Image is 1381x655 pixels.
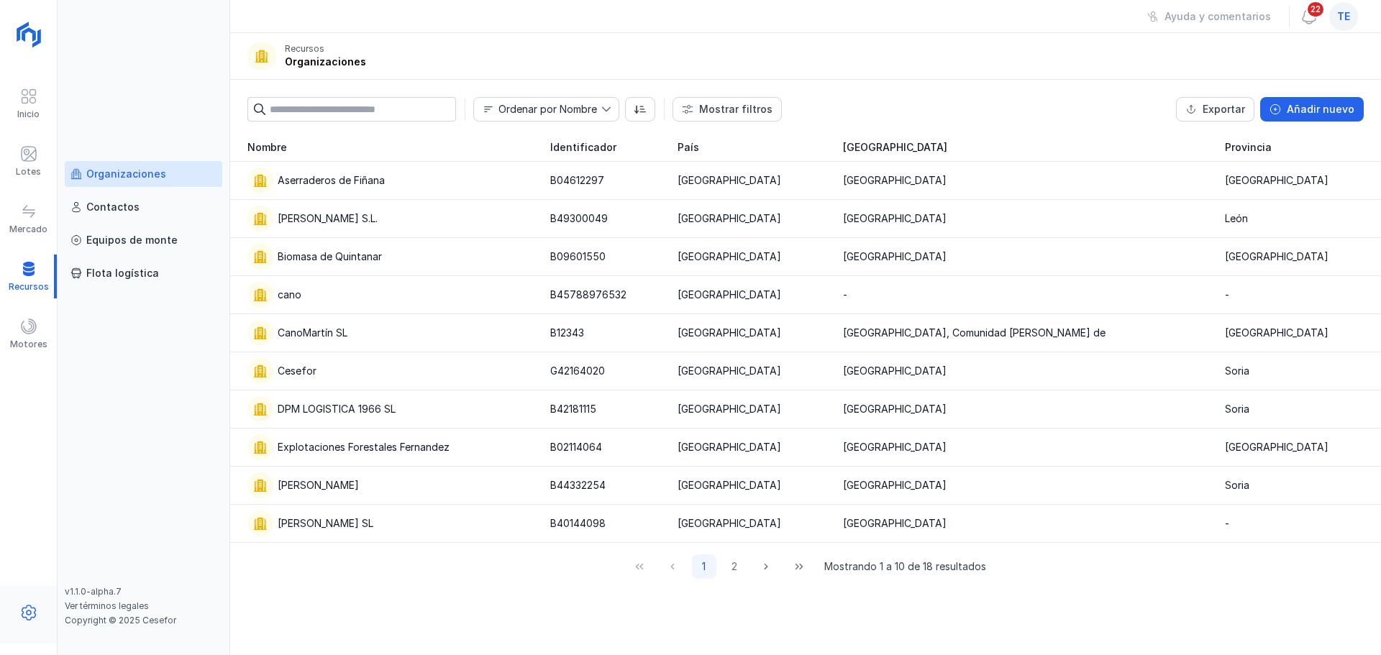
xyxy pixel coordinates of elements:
a: Organizaciones [65,161,222,187]
div: [GEOGRAPHIC_DATA] [1225,249,1328,264]
div: [GEOGRAPHIC_DATA] [678,326,781,340]
div: [GEOGRAPHIC_DATA] [678,211,781,226]
div: [PERSON_NAME] SL [278,516,373,531]
div: Mercado [9,224,47,235]
div: - [843,288,847,302]
div: - [1225,516,1229,531]
div: Lotes [16,166,41,178]
div: [GEOGRAPHIC_DATA] [678,249,781,264]
span: Nombre [474,98,601,121]
div: Soria [1225,478,1249,493]
div: [GEOGRAPHIC_DATA] [1225,326,1328,340]
div: v1.1.0-alpha.7 [65,586,222,597]
span: Identificador [550,140,616,155]
div: B09601550 [550,249,606,264]
div: Inicio [17,109,40,120]
span: Nombre [247,140,287,155]
div: [GEOGRAPHIC_DATA] [678,516,781,531]
button: Page 1 [692,554,716,579]
div: [GEOGRAPHIC_DATA] [678,478,781,493]
div: [GEOGRAPHIC_DATA] [678,173,781,188]
div: Cesefor [278,364,316,378]
div: B44332254 [550,478,606,493]
button: Page 2 [722,554,747,579]
div: Organizaciones [86,167,166,181]
div: [GEOGRAPHIC_DATA] [678,440,781,454]
div: Equipos de monte [86,233,178,247]
div: Aserraderos de Fiñana [278,173,385,188]
div: B45788976532 [550,288,626,302]
div: G42164020 [550,364,605,378]
div: [GEOGRAPHIC_DATA] [678,288,781,302]
div: [GEOGRAPHIC_DATA] [843,440,947,454]
div: Contactos [86,200,140,214]
div: [GEOGRAPHIC_DATA] [843,364,947,378]
a: Contactos [65,194,222,220]
div: CanoMartín SL [278,326,347,340]
a: Flota logística [65,260,222,286]
div: [PERSON_NAME] S.L. [278,211,378,226]
div: B42181115 [550,402,596,416]
div: [GEOGRAPHIC_DATA] [678,364,781,378]
span: [GEOGRAPHIC_DATA] [843,140,947,155]
div: DPM LOGISTICA 1966 SL [278,402,396,416]
button: Mostrar filtros [673,97,782,122]
div: [GEOGRAPHIC_DATA] [1225,173,1328,188]
div: Soria [1225,364,1249,378]
button: Ayuda y comentarios [1138,4,1280,29]
button: Next Page [752,554,780,579]
div: Organizaciones [285,55,366,69]
div: [GEOGRAPHIC_DATA] [843,211,947,226]
div: Copyright © 2025 Cesefor [65,615,222,626]
div: Añadir nuevo [1287,102,1354,116]
div: B02114064 [550,440,602,454]
button: Last Page [785,554,813,579]
div: B12343 [550,326,584,340]
button: Añadir nuevo [1260,97,1364,122]
div: [GEOGRAPHIC_DATA] [843,173,947,188]
div: Flota logística [86,266,159,280]
button: Exportar [1176,97,1254,122]
div: Biomasa de Quintanar [278,249,382,264]
span: País [678,140,699,155]
div: [GEOGRAPHIC_DATA] [678,402,781,416]
div: [GEOGRAPHIC_DATA] [843,402,947,416]
div: [GEOGRAPHIC_DATA] [1225,440,1328,454]
span: te [1337,9,1350,24]
div: [GEOGRAPHIC_DATA] [843,516,947,531]
div: B49300049 [550,211,608,226]
a: Ver términos legales [65,600,149,611]
div: B40144098 [550,516,606,531]
div: Ordenar por Nombre [498,104,597,114]
div: Mostrar filtros [699,102,772,116]
div: [PERSON_NAME] [278,478,359,493]
div: [GEOGRAPHIC_DATA] [843,249,947,264]
div: B04612297 [550,173,604,188]
div: Explotaciones Forestales Fernandez [278,440,450,454]
div: Soria [1225,402,1249,416]
div: Exportar [1203,102,1245,116]
div: - [1225,288,1229,302]
img: logoRight.svg [11,17,47,52]
div: [GEOGRAPHIC_DATA] [843,478,947,493]
div: [GEOGRAPHIC_DATA], Comunidad [PERSON_NAME] de [843,326,1106,340]
div: Ayuda y comentarios [1164,9,1271,24]
span: Mostrando 1 a 10 de 18 resultados [824,559,986,574]
span: 22 [1306,1,1325,18]
div: León [1225,211,1248,226]
div: Motores [10,339,47,350]
a: Equipos de monte [65,227,222,253]
div: Recursos [285,43,324,55]
div: cano [278,288,301,302]
span: Provincia [1225,140,1272,155]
